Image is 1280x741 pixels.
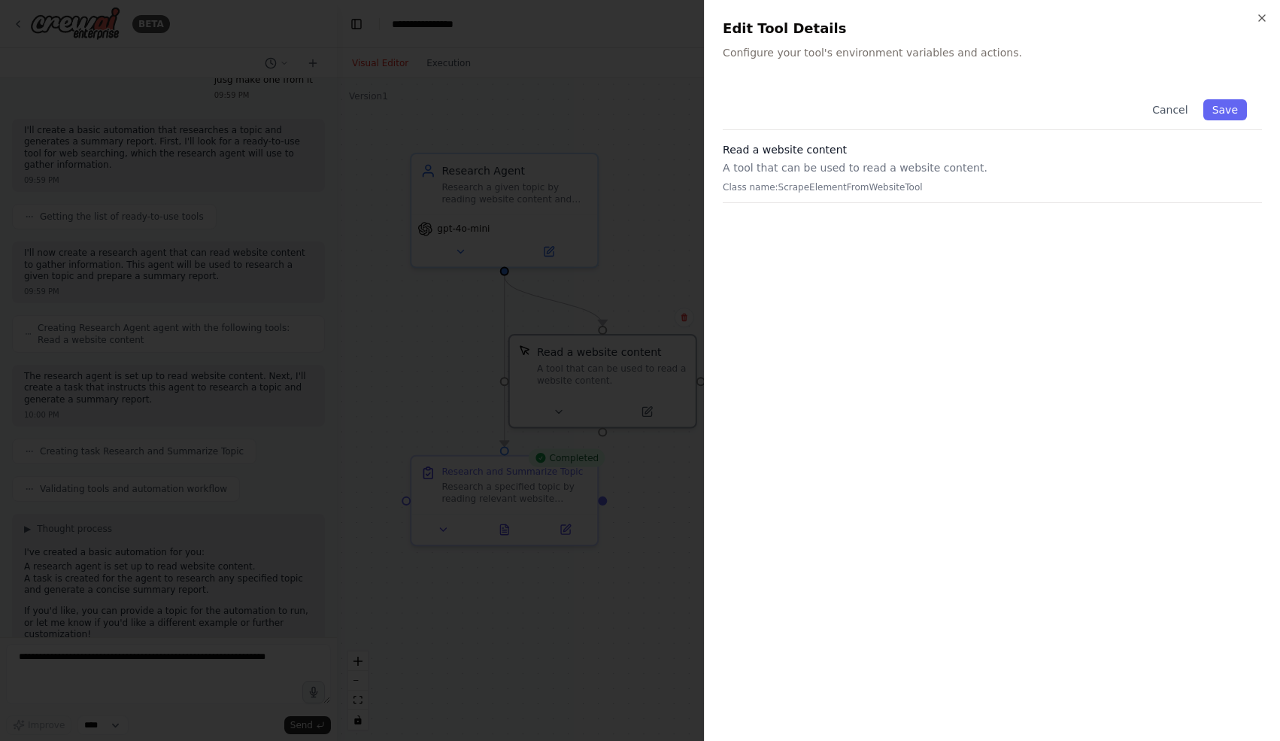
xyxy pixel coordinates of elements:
[723,160,1262,175] p: A tool that can be used to read a website content.
[723,181,1262,193] p: Class name: ScrapeElementFromWebsiteTool
[723,45,1262,60] p: Configure your tool's environment variables and actions.
[723,142,1262,157] h3: Read a website content
[723,18,1262,39] h2: Edit Tool Details
[1143,99,1197,120] button: Cancel
[1203,99,1247,120] button: Save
